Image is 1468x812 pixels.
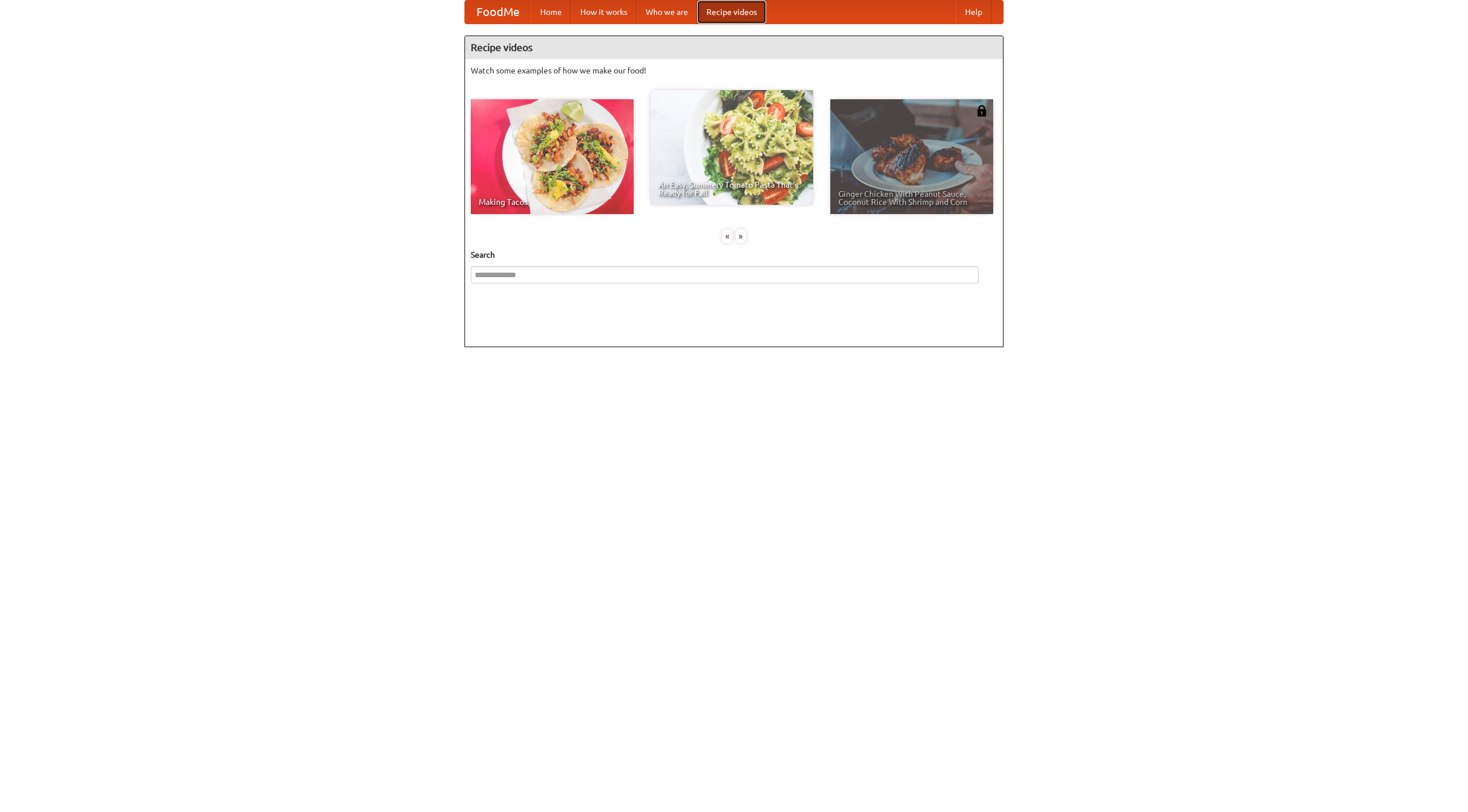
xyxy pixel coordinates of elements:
a: Recipe videos [697,1,766,24]
a: Who we are [637,1,697,24]
a: FoodMe [465,1,531,24]
a: Help [956,1,991,24]
a: Making Tacos [471,99,634,214]
a: Home [531,1,571,24]
div: » [736,229,746,243]
span: Making Tacos [479,198,626,206]
a: An Easy, Summery Tomato Pasta That's Ready for Fall [650,90,813,205]
a: How it works [571,1,637,24]
span: An Easy, Summery Tomato Pasta That's Ready for Fall [658,181,805,197]
p: Watch some examples of how we make our food! [471,65,997,76]
img: 483408.png [976,105,987,116]
div: « [722,229,732,243]
h5: Search [471,249,997,261]
h4: Recipe videos [465,36,1003,59]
